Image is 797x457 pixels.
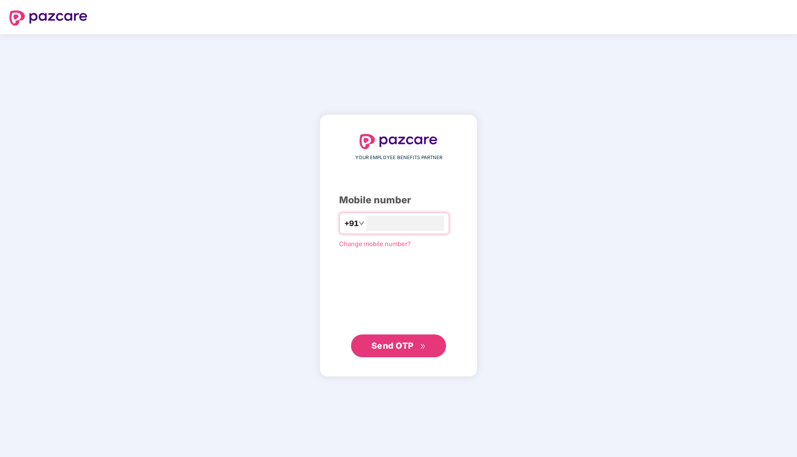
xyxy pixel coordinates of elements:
a: Change mobile number? [339,240,411,248]
span: down [359,220,364,226]
img: logo [360,134,437,149]
button: Send OTPdouble-right [351,334,446,357]
span: double-right [420,343,426,350]
div: Mobile number [339,193,458,208]
img: logo [9,10,87,26]
span: YOUR EMPLOYEE BENEFITS PARTNER [355,154,442,162]
span: Send OTP [371,341,414,351]
span: +91 [344,218,359,229]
